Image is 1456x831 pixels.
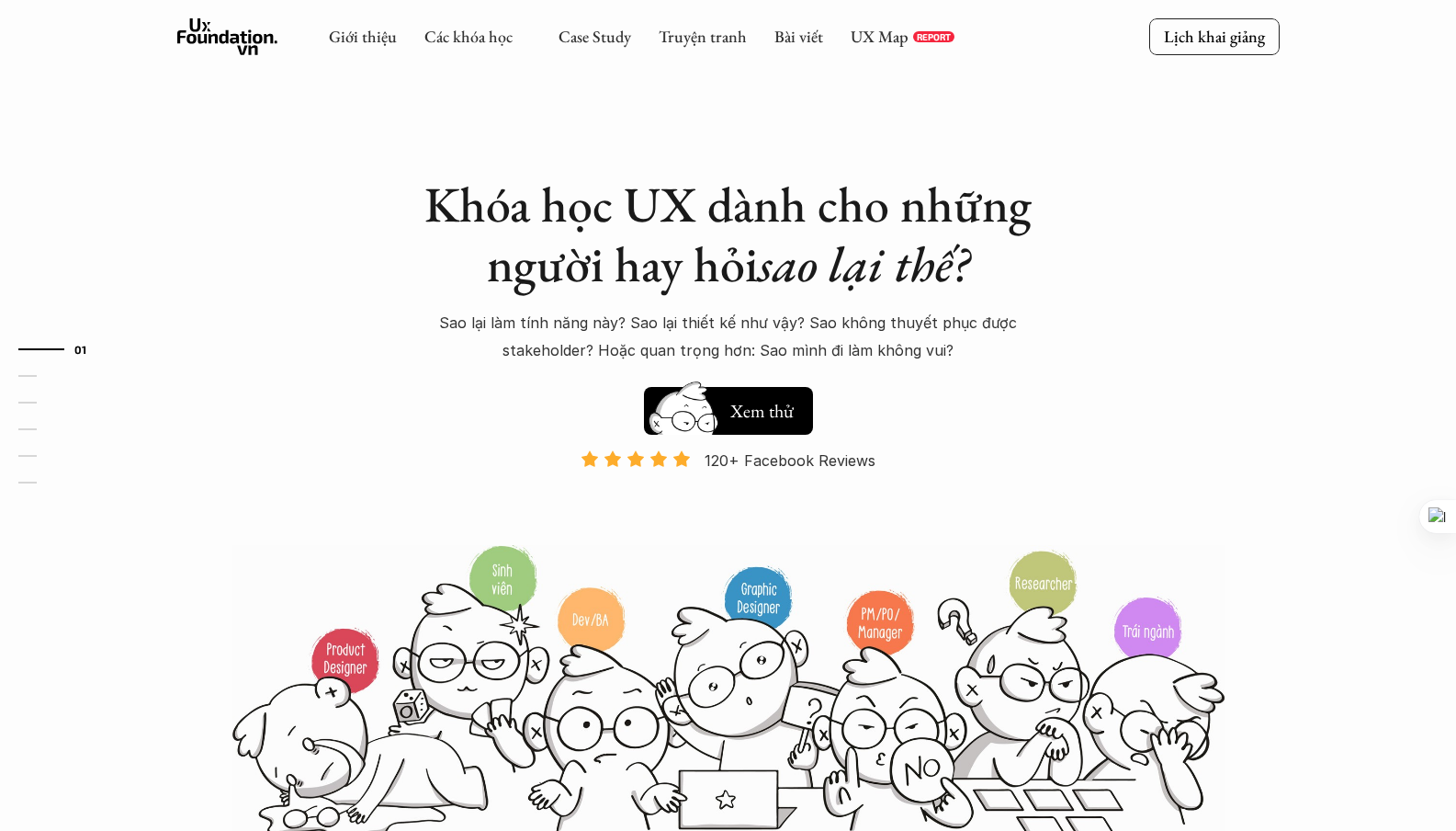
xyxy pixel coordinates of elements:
strong: 01 [74,342,87,355]
a: Các khóa học [424,26,513,47]
p: REPORT [917,31,951,42]
em: sao lại thế? [758,232,969,296]
a: REPORT [913,31,954,42]
a: 01 [18,338,106,360]
a: 120+ Facebook Reviews [565,450,892,542]
a: Giới thiệu [329,26,397,47]
a: Truyện tranh [659,26,747,47]
h1: Khóa học UX dành cho những người hay hỏi [407,175,1050,294]
p: Sao lại làm tính năng này? Sao lại thiết kế như vậy? Sao không thuyết phục được stakeholder? Hoặc... [407,309,1050,365]
p: Lịch khai giảng [1164,26,1265,47]
p: 120+ Facebook Reviews [705,447,875,474]
a: Case Study [559,26,631,47]
a: Xem thử [644,378,813,435]
a: UX Map [851,26,909,47]
a: Lịch khai giảng [1149,18,1280,54]
h5: Xem thử [730,398,794,424]
a: Bài viết [774,26,823,47]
